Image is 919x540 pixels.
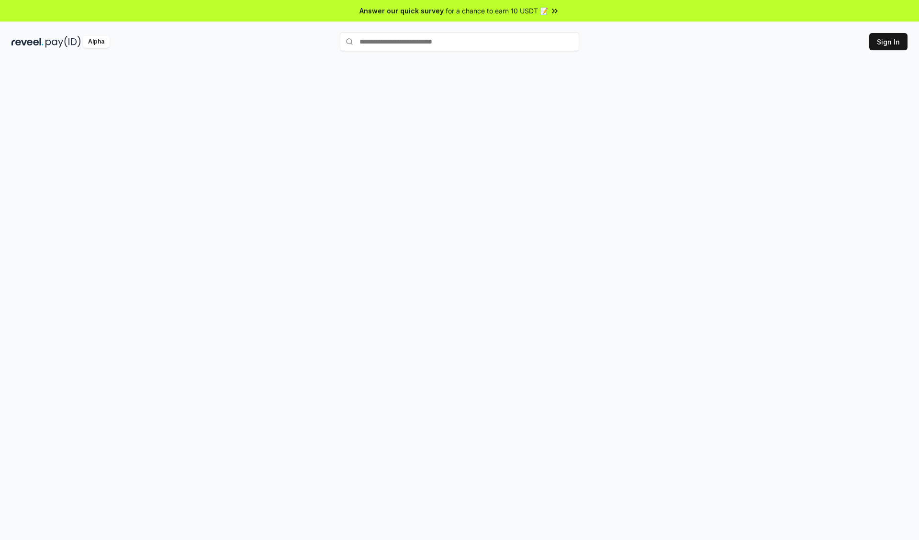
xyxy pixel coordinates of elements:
span: Answer our quick survey [359,6,444,16]
span: for a chance to earn 10 USDT 📝 [446,6,548,16]
button: Sign In [869,33,908,50]
img: pay_id [45,36,81,48]
img: reveel_dark [11,36,44,48]
div: Alpha [83,36,110,48]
